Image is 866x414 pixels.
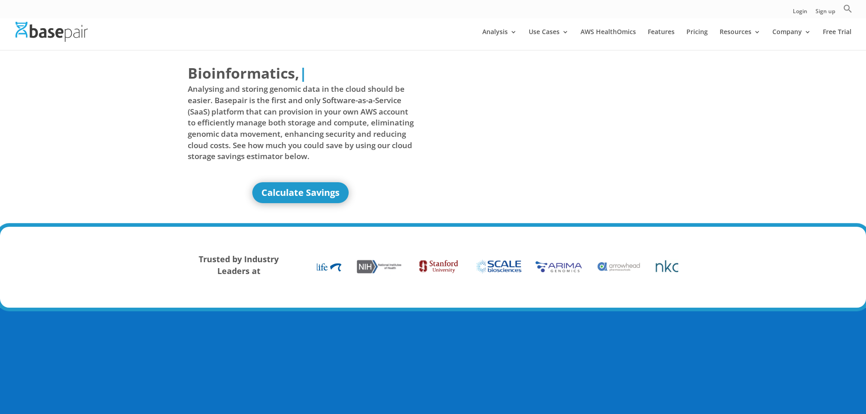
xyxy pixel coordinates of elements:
[823,29,851,50] a: Free Trial
[199,254,279,276] strong: Trusted by Industry Leaders at
[816,9,835,18] a: Sign up
[793,9,807,18] a: Login
[15,22,88,41] img: Basepair
[843,4,852,13] svg: Search
[252,182,349,203] a: Calculate Savings
[188,63,299,84] span: Bioinformatics,
[720,29,761,50] a: Resources
[581,29,636,50] a: AWS HealthOmics
[482,29,517,50] a: Analysis
[440,63,666,190] iframe: Basepair - NGS Analysis Simplified
[299,63,307,83] span: |
[772,29,811,50] a: Company
[529,29,569,50] a: Use Cases
[188,84,414,162] span: Analysing and storing genomic data in the cloud should be easier. Basepair is the first and only ...
[843,4,852,18] a: Search Icon Link
[686,29,708,50] a: Pricing
[648,29,675,50] a: Features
